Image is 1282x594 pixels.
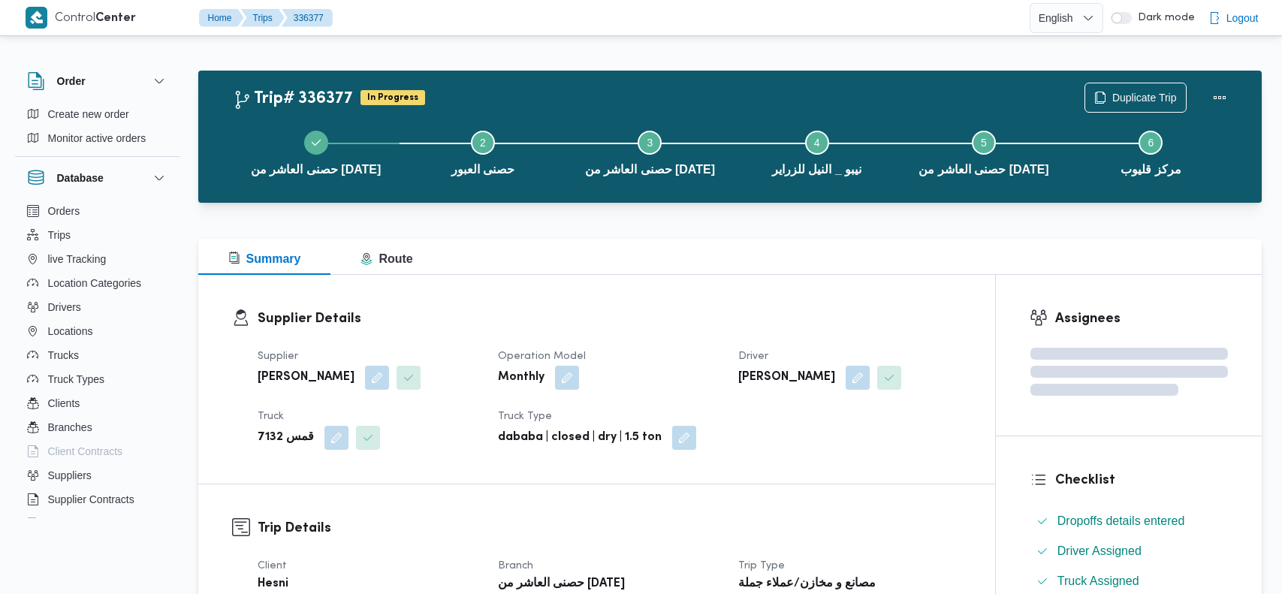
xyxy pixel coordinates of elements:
[251,161,381,179] span: حصنى العاشر من [DATE]
[1121,161,1181,179] span: مركز قليوب
[48,105,129,123] span: Create new order
[1057,514,1185,527] span: Dropoffs details entered
[258,351,298,361] span: Supplier
[1057,544,1142,557] span: Driver Assigned
[258,369,354,387] b: [PERSON_NAME]
[1226,9,1259,27] span: Logout
[1057,542,1142,560] span: Driver Assigned
[48,226,71,244] span: Trips
[21,271,174,295] button: Location Categories
[1202,3,1265,33] button: Logout
[480,137,486,149] span: 2
[258,518,961,538] h3: Trip Details
[48,418,92,436] span: Branches
[48,129,146,147] span: Monitor active orders
[57,169,104,187] h3: Database
[21,439,174,463] button: Client Contracts
[498,429,662,447] b: dababa | closed | dry | 1.5 ton
[900,113,1067,191] button: حصنى العاشر من [DATE]
[1132,12,1195,24] span: Dark mode
[451,161,514,179] span: حصنى العبور
[228,252,301,265] span: Summary
[21,199,174,223] button: Orders
[566,113,733,191] button: حصنى العاشر من [DATE]
[814,137,820,149] span: 4
[1084,83,1187,113] button: Duplicate Trip
[367,93,418,102] b: In Progress
[498,369,544,387] b: Monthly
[498,575,625,593] b: حصنى العاشر من [DATE]
[400,113,566,191] button: حصنى العبور
[1067,113,1234,191] button: مركز قليوب
[738,351,768,361] span: Driver
[48,274,142,292] span: Location Categories
[21,367,174,391] button: Truck Types
[21,102,174,126] button: Create new order
[282,9,333,27] button: 336377
[233,113,400,191] button: حصنى العاشر من [DATE]
[1205,83,1235,113] button: Actions
[48,394,80,412] span: Clients
[48,370,104,388] span: Truck Types
[738,561,785,571] span: Trip Type
[1030,509,1228,533] button: Dropoffs details entered
[258,309,961,329] h3: Supplier Details
[1057,512,1185,530] span: Dropoffs details entered
[233,89,353,109] h2: Trip# 336377
[21,319,174,343] button: Locations
[1055,309,1228,329] h3: Assignees
[48,250,107,268] span: live Tracking
[310,137,322,149] svg: Step 1 is complete
[95,13,136,24] b: Center
[498,351,586,361] span: Operation Model
[738,369,835,387] b: [PERSON_NAME]
[241,9,285,27] button: Trips
[48,490,134,508] span: Supplier Contracts
[498,561,533,571] span: Branch
[21,247,174,271] button: live Tracking
[57,72,86,90] h3: Order
[21,487,174,511] button: Supplier Contracts
[15,199,180,524] div: Database
[27,72,168,90] button: Order
[15,102,180,156] div: Order
[258,561,287,571] span: Client
[1055,470,1228,490] h3: Checklist
[199,9,244,27] button: Home
[360,90,425,105] span: In Progress
[919,161,1048,179] span: حصنى العاشر من [DATE]
[21,391,174,415] button: Clients
[48,202,80,220] span: Orders
[1148,137,1154,149] span: 6
[258,412,284,421] span: Truck
[1030,539,1228,563] button: Driver Assigned
[258,429,314,447] b: قمس 7132
[48,298,81,316] span: Drivers
[981,137,987,149] span: 5
[1112,89,1177,107] span: Duplicate Trip
[48,442,123,460] span: Client Contracts
[1057,574,1139,587] span: Truck Assigned
[21,511,174,535] button: Devices
[1030,569,1228,593] button: Truck Assigned
[48,466,92,484] span: Suppliers
[258,575,288,593] b: Hesni
[21,295,174,319] button: Drivers
[27,169,168,187] button: Database
[21,415,174,439] button: Branches
[21,343,174,367] button: Trucks
[498,412,552,421] span: Truck Type
[21,126,174,150] button: Monitor active orders
[733,113,900,191] button: نيبو _ النيل للزراير
[738,575,876,593] b: مصانع و مخازن/عملاء جملة
[26,7,47,29] img: X8yXhbKr1z7QwAAAABJRU5ErkJggg==
[360,252,412,265] span: Route
[48,322,93,340] span: Locations
[21,223,174,247] button: Trips
[1057,572,1139,590] span: Truck Assigned
[48,514,86,532] span: Devices
[48,346,79,364] span: Trucks
[21,463,174,487] button: Suppliers
[647,137,653,149] span: 3
[772,161,861,179] span: نيبو _ النيل للزراير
